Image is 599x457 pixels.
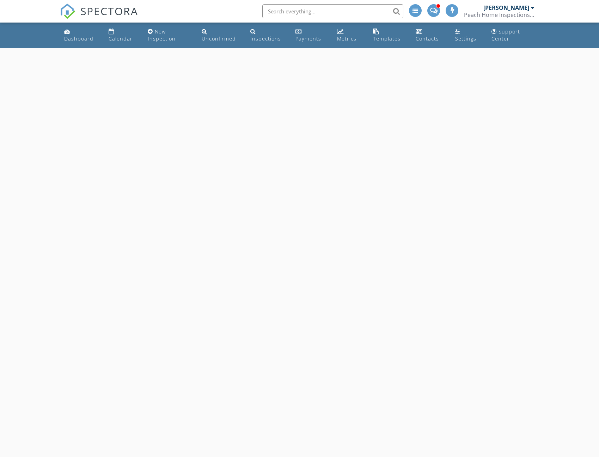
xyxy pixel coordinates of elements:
a: Unconfirmed [199,25,242,45]
input: Search everything... [262,4,403,18]
div: Metrics [337,35,356,42]
a: New Inspection [145,25,193,45]
div: Templates [373,35,401,42]
a: Contacts [413,25,447,45]
span: SPECTORA [80,4,138,18]
a: Inspections [247,25,287,45]
a: Calendar [106,25,139,45]
div: [PERSON_NAME] [483,4,529,11]
div: Support Center [491,28,520,42]
div: Dashboard [64,35,93,42]
div: Inspections [250,35,281,42]
a: Payments [293,25,329,45]
div: Contacts [416,35,439,42]
div: Payments [295,35,321,42]
img: The Best Home Inspection Software - Spectora [60,4,75,19]
a: Metrics [334,25,365,45]
div: New Inspection [148,28,176,42]
a: Templates [370,25,407,45]
div: Unconfirmed [202,35,236,42]
a: Dashboard [61,25,100,45]
a: Support Center [489,25,538,45]
a: SPECTORA [60,10,138,24]
div: Settings [455,35,476,42]
div: Calendar [109,35,133,42]
div: Peach Home Inspections LLC [464,11,534,18]
a: Settings [452,25,483,45]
